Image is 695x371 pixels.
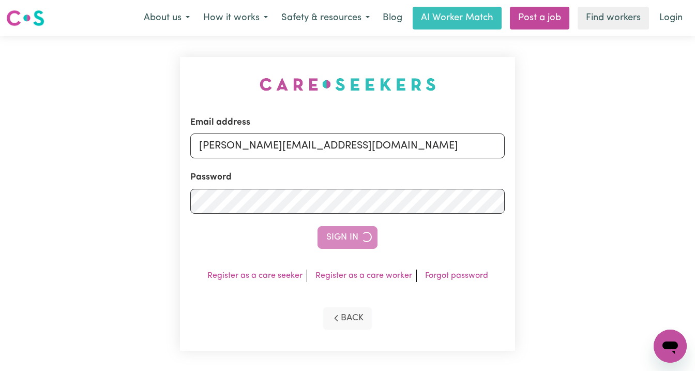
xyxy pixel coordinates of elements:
[137,7,197,29] button: About us
[510,7,569,29] a: Post a job
[275,7,376,29] button: Safety & resources
[578,7,649,29] a: Find workers
[315,272,412,280] a: Register as a care worker
[190,133,505,158] input: Email address
[197,7,275,29] button: How it works
[413,7,502,29] a: AI Worker Match
[376,7,409,29] a: Blog
[654,330,687,363] iframe: Button to launch messaging window
[425,272,488,280] a: Forgot password
[190,171,232,184] label: Password
[190,116,250,129] label: Email address
[6,6,44,30] a: Careseekers logo
[6,9,44,27] img: Careseekers logo
[653,7,689,29] a: Login
[207,272,303,280] a: Register as a care seeker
